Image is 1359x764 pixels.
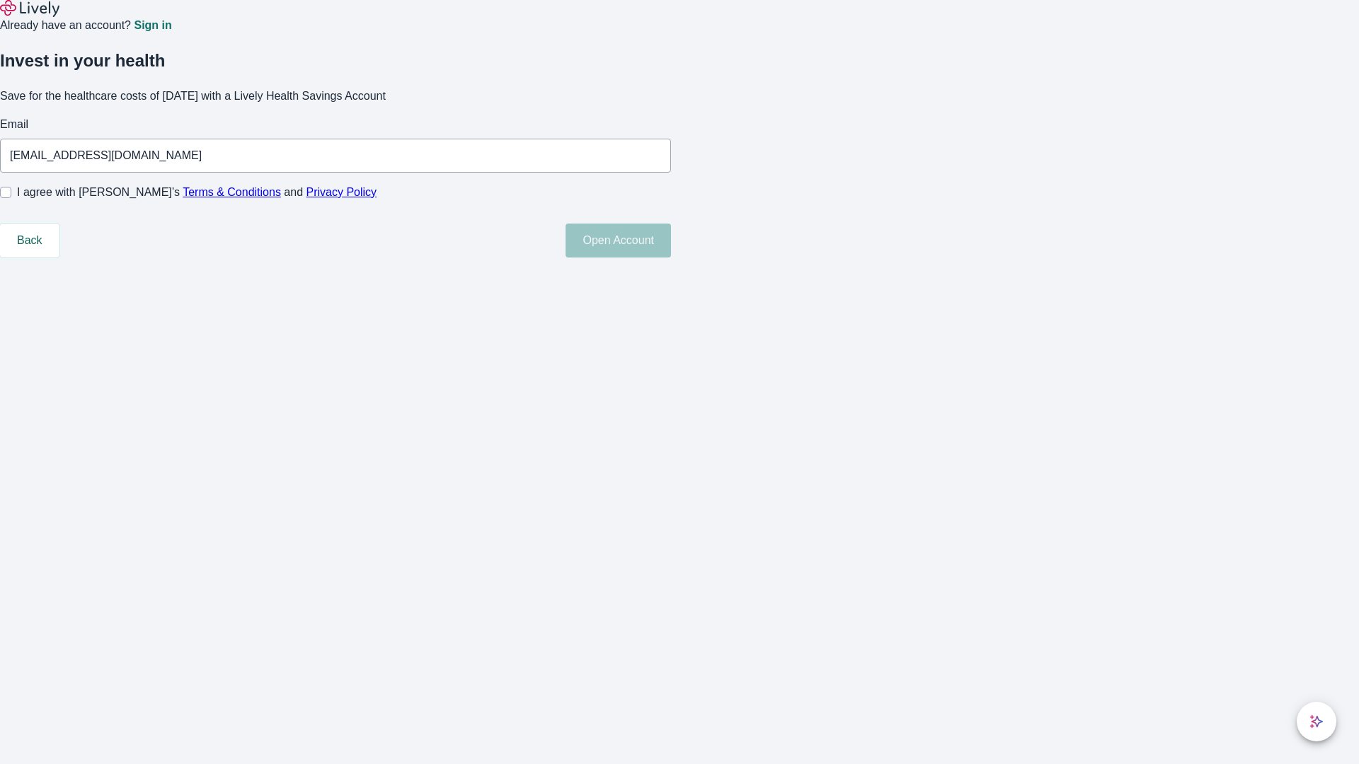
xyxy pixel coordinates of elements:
button: chat [1297,702,1336,741]
span: I agree with [PERSON_NAME]’s and [17,184,377,201]
a: Privacy Policy [306,186,377,198]
a: Terms & Conditions [183,186,281,198]
svg: Lively AI Assistant [1309,714,1324,729]
a: Sign in [134,20,171,31]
